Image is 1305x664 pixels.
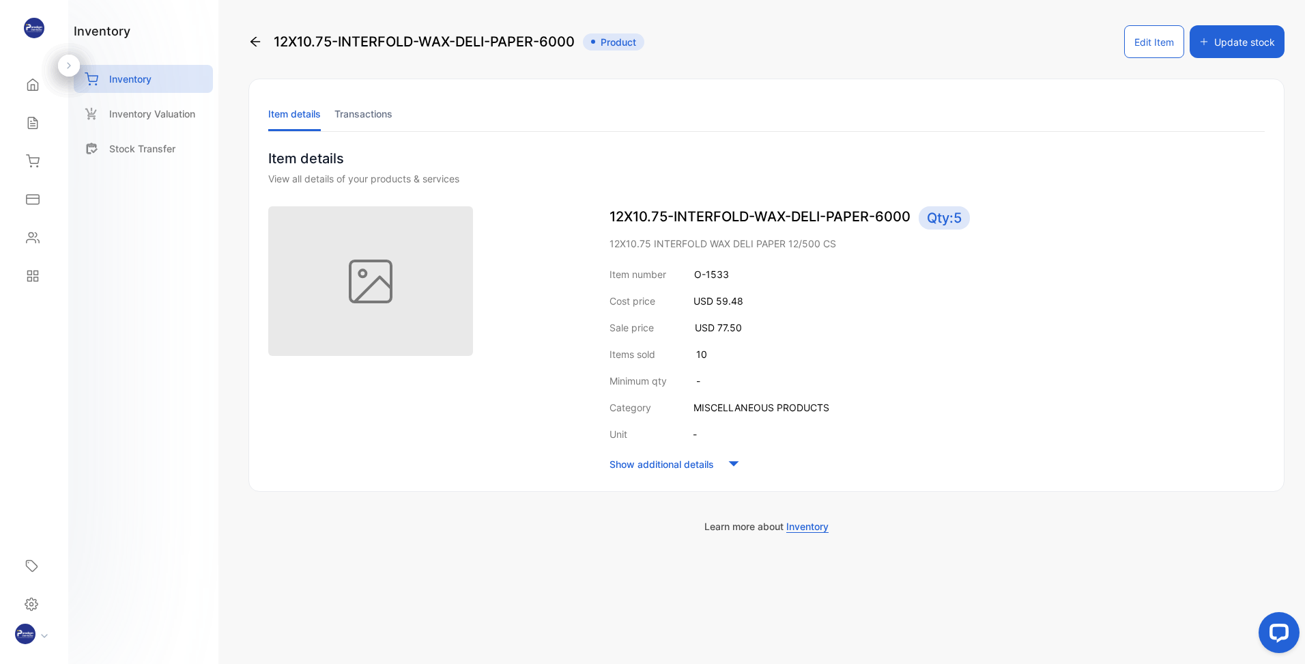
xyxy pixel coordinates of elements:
span: USD 77.50 [695,322,742,333]
p: 12X10.75-INTERFOLD-WAX-DELI-PAPER-6000 [610,206,1265,230]
span: Inventory [786,521,829,533]
p: O-1533 [694,267,729,281]
button: Update stock [1190,25,1285,58]
button: Edit Item [1124,25,1184,58]
a: Inventory Valuation [74,100,213,128]
p: Item details [268,148,1265,169]
h1: inventory [74,22,130,40]
p: Inventory [109,72,152,86]
div: 12X10.75-INTERFOLD-WAX-DELI-PAPER-6000 [248,25,644,58]
p: Learn more about [248,519,1285,534]
img: item [268,206,473,356]
p: Category [610,400,651,415]
p: Stock Transfer [109,141,175,156]
p: Cost price [610,294,655,308]
p: Unit [610,427,627,441]
span: Qty: 5 [919,206,970,230]
p: Sale price [610,320,654,335]
p: Items sold [610,347,655,361]
p: 10 [696,347,707,361]
p: Inventory Valuation [109,107,195,121]
p: Minimum qty [610,374,667,388]
p: 12X10.75 INTERFOLD WAX DELI PAPER 12/500 CS [610,236,1265,251]
div: View all details of your products & services [268,171,1265,186]
li: Item details [268,96,321,131]
span: Product [583,33,644,51]
p: MISCELLANEOUS PRODUCTS [693,400,829,415]
iframe: LiveChat chat widget [1248,607,1305,664]
p: - [696,374,700,388]
a: Inventory [74,65,213,93]
img: profile [15,624,35,644]
li: Transactions [334,96,392,131]
p: Show additional details [610,457,714,471]
img: logo [24,18,44,38]
p: Item number [610,267,666,281]
span: USD 59.48 [693,295,743,307]
a: Stock Transfer [74,135,213,163]
p: - [693,427,697,441]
